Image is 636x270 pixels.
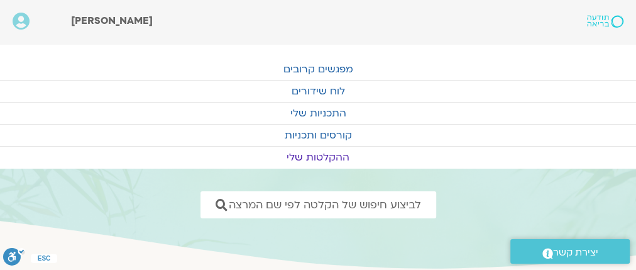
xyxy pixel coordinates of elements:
a: יצירת קשר [510,239,630,264]
span: יצירת קשר [553,244,598,261]
span: [PERSON_NAME] [71,14,153,28]
span: לביצוע חיפוש של הקלטה לפי שם המרצה [229,199,421,211]
a: לביצוע חיפוש של הקלטה לפי שם המרצה [200,191,436,218]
